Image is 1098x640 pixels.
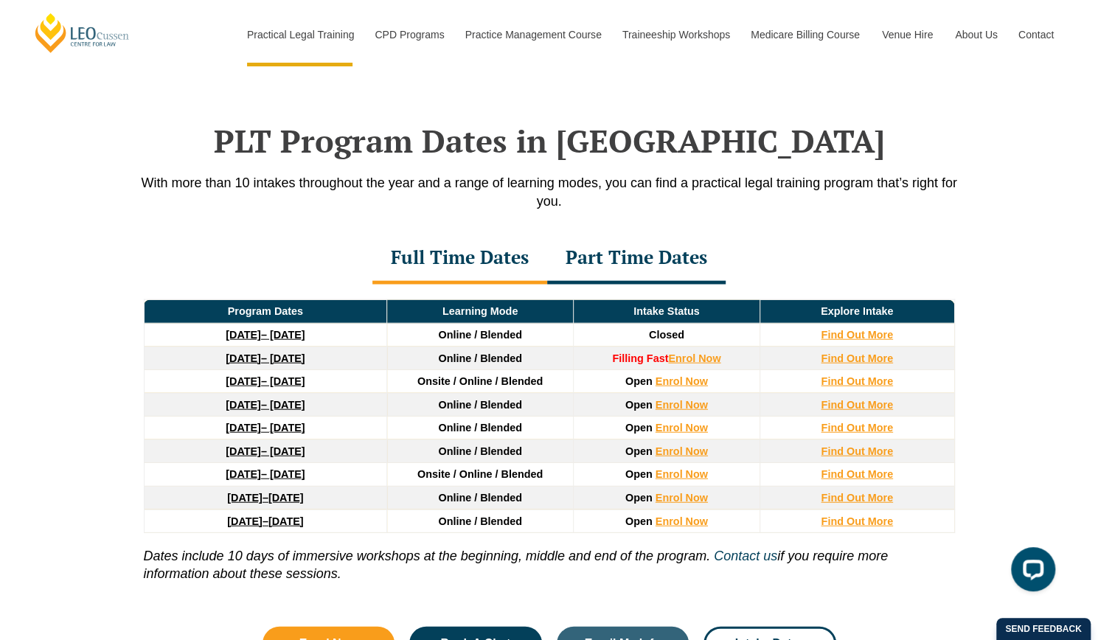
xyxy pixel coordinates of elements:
iframe: LiveChat chat widget [999,541,1061,603]
a: Enrol Now [656,375,708,387]
strong: [DATE] [226,445,261,457]
span: Open [625,468,653,480]
a: Find Out More [821,515,893,527]
td: Explore Intake [760,300,954,324]
strong: [DATE] [227,492,263,504]
span: Open [625,515,653,527]
a: Find Out More [821,468,893,480]
span: Onsite / Online / Blended [417,375,543,387]
strong: [DATE] [226,422,261,434]
span: Online / Blended [438,422,522,434]
a: Enrol Now [656,422,708,434]
strong: [DATE] [227,515,263,527]
a: Find Out More [821,399,893,411]
div: Part Time Dates [547,233,726,285]
a: Contact [1007,3,1065,66]
a: Practice Management Course [454,3,611,66]
strong: [DATE] [226,468,261,480]
span: Open [625,445,653,457]
strong: [DATE] [226,352,261,364]
p: With more than 10 intakes throughout the year and a range of learning modes, you can find a pract... [129,174,970,211]
a: CPD Programs [364,3,454,66]
a: [DATE]– [DATE] [226,329,305,341]
a: [DATE]–[DATE] [227,492,303,504]
a: Enrol Now [656,492,708,504]
a: Enrol Now [656,515,708,527]
a: Enrol Now [656,399,708,411]
a: [DATE]– [DATE] [226,352,305,364]
a: Medicare Billing Course [740,3,871,66]
a: Traineeship Workshops [611,3,740,66]
span: Online / Blended [438,399,522,411]
span: Online / Blended [438,445,522,457]
a: [DATE]– [DATE] [226,468,305,480]
span: Open [625,399,653,411]
span: Online / Blended [438,492,522,504]
span: Online / Blended [438,329,522,341]
strong: [DATE] [226,375,261,387]
a: Find Out More [821,352,893,364]
span: Online / Blended [438,352,522,364]
a: [DATE]– [DATE] [226,399,305,411]
span: Open [625,422,653,434]
a: Find Out More [821,445,893,457]
strong: [DATE] [226,399,261,411]
a: Find Out More [821,422,893,434]
span: Onsite / Online / Blended [417,468,543,480]
a: Enrol Now [656,445,708,457]
a: Enrol Now [668,352,720,364]
a: [DATE]–[DATE] [227,515,303,527]
p: if you require more information about these sessions. [144,533,955,582]
a: Enrol Now [656,468,708,480]
a: Venue Hire [871,3,944,66]
td: Program Dates [144,300,387,324]
span: [DATE] [268,515,304,527]
a: Find Out More [821,375,893,387]
a: [DATE]– [DATE] [226,422,305,434]
span: Open [625,492,653,504]
div: Full Time Dates [372,233,547,285]
a: About Us [944,3,1007,66]
a: [DATE]– [DATE] [226,375,305,387]
a: Contact us [714,549,777,563]
strong: Filling Fast [612,352,668,364]
td: Learning Mode [387,300,574,324]
td: Intake Status [573,300,760,324]
span: [DATE] [268,492,304,504]
span: Online / Blended [438,515,522,527]
a: Find Out More [821,492,893,504]
i: Dates include 10 days of immersive workshops at the beginning, middle and end of the program. [144,549,710,563]
strong: [DATE] [226,329,261,341]
a: [PERSON_NAME] Centre for Law [33,12,131,54]
a: [DATE]– [DATE] [226,445,305,457]
span: Open [625,375,653,387]
a: Find Out More [821,329,893,341]
a: Practical Legal Training [236,3,364,66]
h2: PLT Program Dates in [GEOGRAPHIC_DATA] [129,122,970,159]
span: Closed [649,329,684,341]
